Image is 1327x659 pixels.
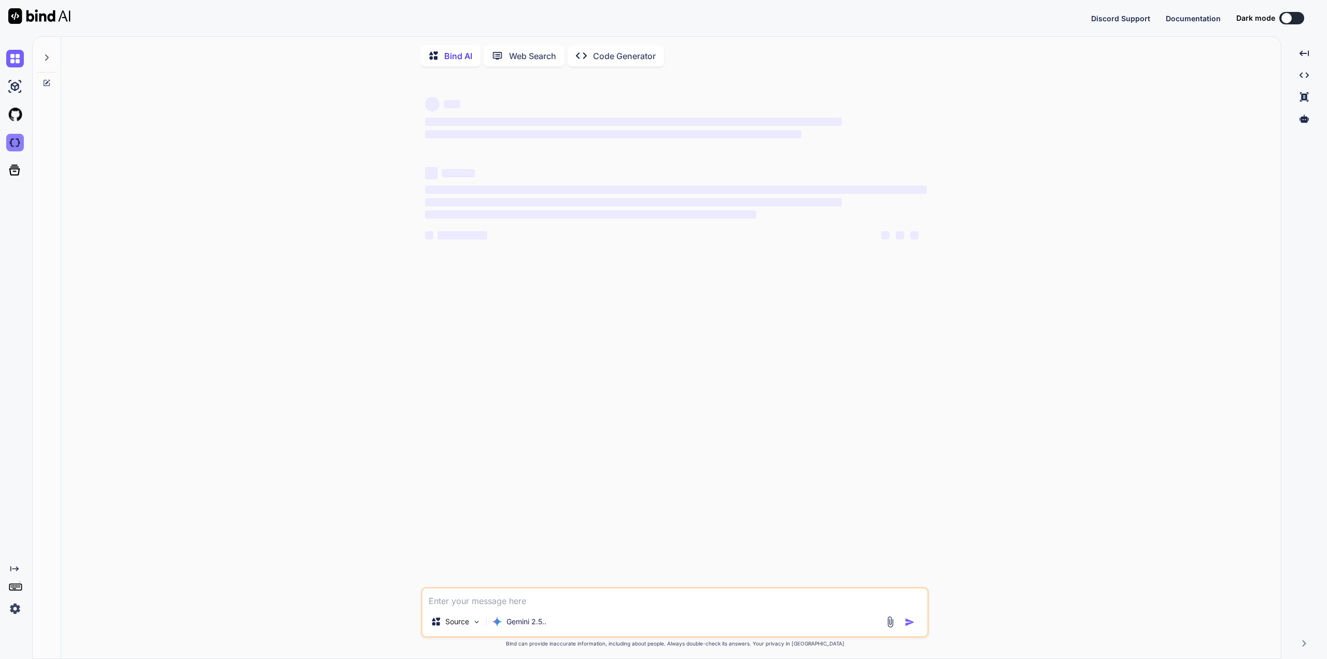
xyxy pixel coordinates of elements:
[8,8,70,24] img: Bind AI
[884,616,896,628] img: attachment
[472,618,481,626] img: Pick Models
[444,100,460,108] span: ‌
[6,78,24,95] img: ai-studio
[910,231,919,240] span: ‌
[1091,13,1150,24] button: Discord Support
[905,617,915,627] img: icon
[425,231,433,240] span: ‌
[425,97,440,111] span: ‌
[881,231,890,240] span: ‌
[6,600,24,618] img: settings
[896,231,904,240] span: ‌
[593,50,656,62] p: Code Generator
[425,198,841,206] span: ‌
[6,106,24,123] img: githubLight
[425,186,927,194] span: ‌
[509,50,556,62] p: Web Search
[492,616,502,627] img: Gemini 2.5 flash
[425,130,801,138] span: ‌
[442,169,475,177] span: ‌
[444,50,472,62] p: Bind AI
[1236,13,1275,23] span: Dark mode
[425,118,841,126] span: ‌
[1091,14,1150,23] span: Discord Support
[1166,13,1221,24] button: Documentation
[506,616,546,627] p: Gemini 2.5..
[445,616,469,627] p: Source
[437,231,487,240] span: ‌
[425,167,437,179] span: ‌
[425,211,756,219] span: ‌
[6,50,24,67] img: chat
[1166,14,1221,23] span: Documentation
[6,134,24,151] img: darkCloudIdeIcon
[421,640,929,648] p: Bind can provide inaccurate information, including about people. Always double-check its answers....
